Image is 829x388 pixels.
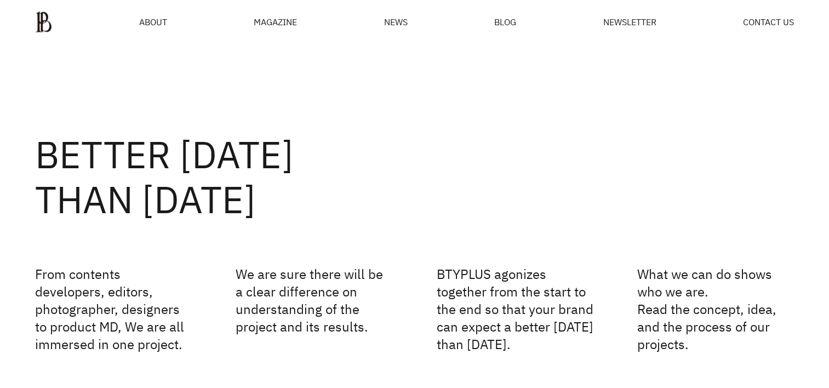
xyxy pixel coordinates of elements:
[743,18,794,26] a: CONTACT US
[139,18,167,26] a: ABOUT
[254,18,297,26] div: MAGAZINE
[437,265,593,353] p: BTYPLUS agonizes together from the start to the end so that your brand can expect a better [DATE]...
[494,18,516,26] a: BLOG
[236,265,392,353] p: We are sure there will be a clear difference on understanding of the project and its results.
[35,11,52,33] img: ba379d5522eb3.png
[35,132,794,221] h2: BETTER [DATE] THAN [DATE]
[384,18,408,26] a: NEWS
[603,18,656,26] a: NEWSLETTER
[35,265,192,353] p: From contents developers, editors, photographer, designers to product MD, We are all immersed in ...
[637,265,794,353] p: What we can do shows who we are. Read the concept, idea, and the process of our projects.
